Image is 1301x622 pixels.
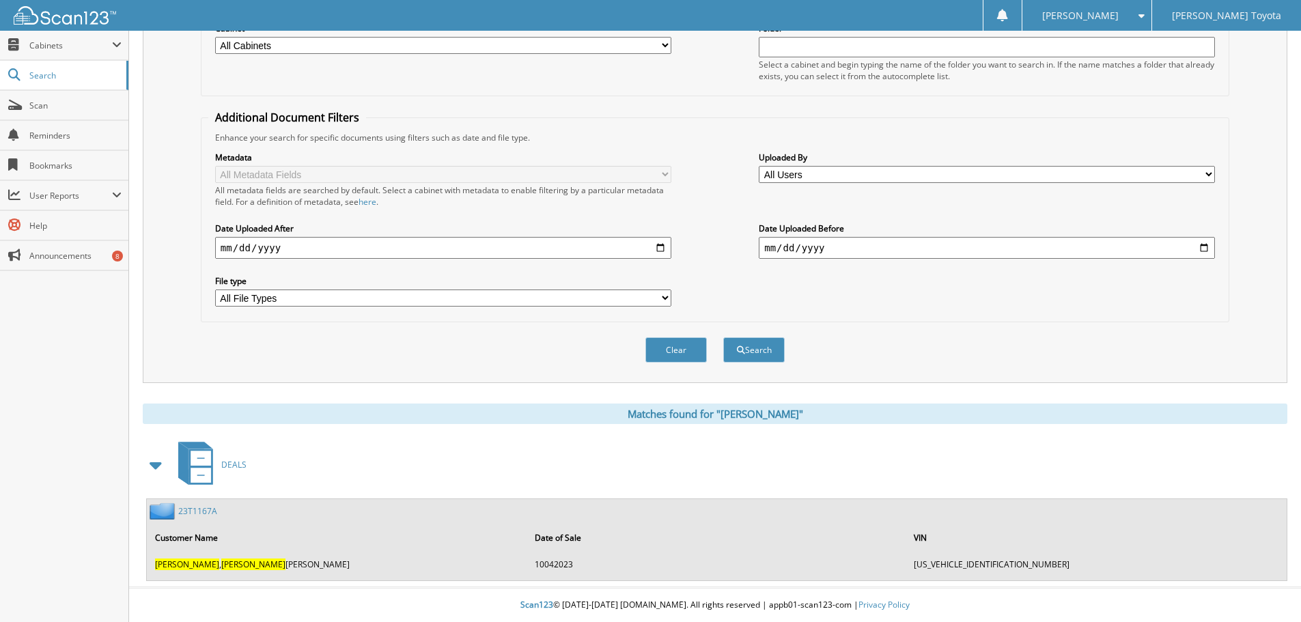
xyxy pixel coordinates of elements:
span: DEALS [221,459,247,470]
span: Reminders [29,130,122,141]
a: here [359,196,376,208]
label: Date Uploaded After [215,223,671,234]
legend: Additional Document Filters [208,110,366,125]
input: end [759,237,1215,259]
td: 10042023 [528,553,906,576]
span: Scan [29,100,122,111]
label: Uploaded By [759,152,1215,163]
label: File type [215,275,671,287]
th: Date of Sale [528,524,906,552]
th: VIN [907,524,1285,552]
div: Enhance your search for specific documents using filters such as date and file type. [208,132,1222,143]
button: Search [723,337,785,363]
div: All metadata fields are searched by default. Select a cabinet with metadata to enable filtering b... [215,184,671,208]
span: [PERSON_NAME] [155,559,219,570]
span: [PERSON_NAME] [221,559,285,570]
span: User Reports [29,190,112,201]
label: Date Uploaded Before [759,223,1215,234]
span: Announcements [29,250,122,261]
span: [PERSON_NAME] [1042,12,1119,20]
span: Cabinets [29,40,112,51]
span: Scan123 [520,599,553,610]
span: Bookmarks [29,160,122,171]
button: Clear [645,337,707,363]
img: folder2.png [150,503,178,520]
img: scan123-logo-white.svg [14,6,116,25]
div: Select a cabinet and begin typing the name of the folder you want to search in. If the name match... [759,59,1215,82]
input: start [215,237,671,259]
td: , [PERSON_NAME] [148,553,527,576]
div: 8 [112,251,123,261]
span: Help [29,220,122,231]
div: © [DATE]-[DATE] [DOMAIN_NAME]. All rights reserved | appb01-scan123-com | [129,589,1301,622]
span: [PERSON_NAME] Toyota [1172,12,1281,20]
label: Metadata [215,152,671,163]
span: Search [29,70,120,81]
a: 23T1167A [178,505,217,517]
td: [US_VEHICLE_IDENTIFICATION_NUMBER] [907,553,1285,576]
div: Matches found for "[PERSON_NAME]" [143,404,1287,424]
th: Customer Name [148,524,527,552]
a: DEALS [170,438,247,492]
a: Privacy Policy [858,599,910,610]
